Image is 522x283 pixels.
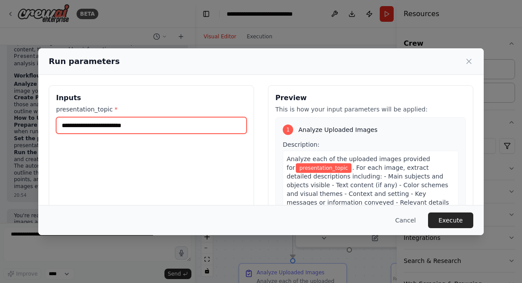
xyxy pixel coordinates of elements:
h3: Inputs [56,93,247,103]
label: presentation_topic [56,105,247,114]
button: Cancel [388,212,423,228]
p: This is how your input parameters will be applied: [275,105,466,114]
span: . For each image, extract detailed descriptions including: - Main subjects and objects visible - ... [287,164,452,232]
span: Analyze each of the uploaded images provided for [287,155,430,171]
span: Analyze Uploaded Images [298,125,378,134]
span: Description: [283,141,319,148]
h3: Preview [275,93,466,103]
span: Variable: presentation_topic [296,163,351,173]
h2: Run parameters [49,55,120,67]
button: Execute [428,212,473,228]
div: 1 [283,125,293,135]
